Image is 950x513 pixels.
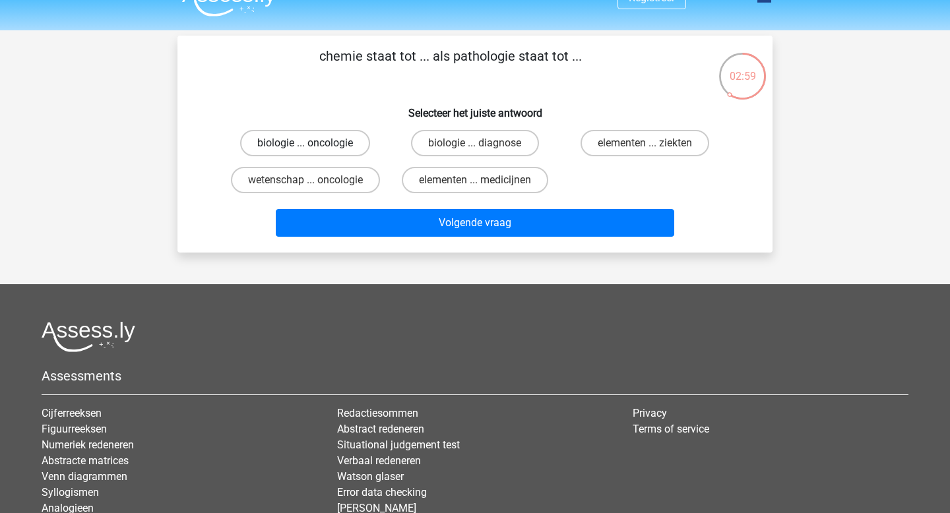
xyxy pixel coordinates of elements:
label: biologie ... oncologie [240,130,370,156]
label: elementen ... ziekten [581,130,709,156]
a: Error data checking [337,486,427,498]
p: chemie staat tot ... als pathologie staat tot ... [199,46,702,86]
label: biologie ... diagnose [411,130,538,156]
a: Terms of service [633,423,709,435]
button: Volgende vraag [276,209,675,237]
a: Cijferreeksen [42,407,102,419]
a: Syllogismen [42,486,99,498]
a: Verbaal redeneren [337,454,421,467]
a: Figuurreeksen [42,423,107,435]
a: Redactiesommen [337,407,418,419]
img: Assessly logo [42,321,135,352]
a: Numeriek redeneren [42,438,134,451]
label: wetenschap ... oncologie [231,167,380,193]
h6: Selecteer het juiste antwoord [199,96,751,119]
a: Privacy [633,407,667,419]
a: Abstract redeneren [337,423,424,435]
a: Abstracte matrices [42,454,129,467]
a: Venn diagrammen [42,470,127,483]
a: Watson glaser [337,470,404,483]
h5: Assessments [42,368,908,384]
div: 02:59 [718,51,767,84]
a: Situational judgement test [337,438,460,451]
label: elementen ... medicijnen [402,167,548,193]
